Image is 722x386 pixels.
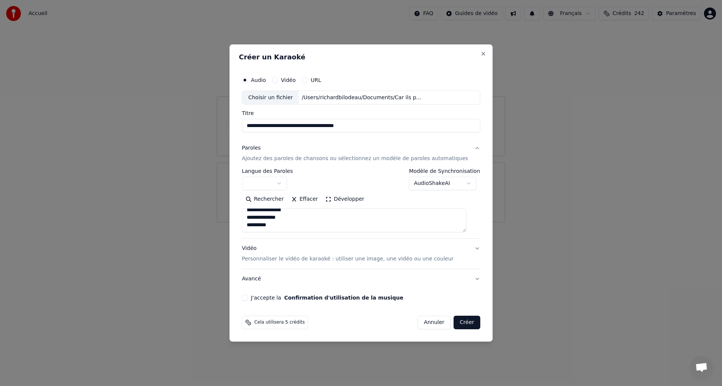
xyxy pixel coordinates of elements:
[281,77,296,83] label: Vidéo
[251,77,266,83] label: Audio
[417,316,450,329] button: Annuler
[242,155,468,163] p: Ajoutez des paroles de chansons ou sélectionnez un modèle de paroles automatiques
[242,139,480,169] button: ParolesAjoutez des paroles de chansons ou sélectionnez un modèle de paroles automatiques
[242,91,299,104] div: Choisir un fichier
[242,145,261,152] div: Paroles
[287,194,322,206] button: Effacer
[409,169,480,174] label: Modèle de Synchronisation
[242,239,480,269] button: VidéoPersonnaliser le vidéo de karaoké : utiliser une image, une vidéo ou une couleur
[242,111,480,116] label: Titre
[242,269,480,289] button: Avancé
[242,194,287,206] button: Rechercher
[311,77,321,83] label: URL
[284,295,403,300] button: J'accepte la
[242,169,480,239] div: ParolesAjoutez des paroles de chansons ou sélectionnez un modèle de paroles automatiques
[251,295,403,300] label: J'accepte la
[322,194,368,206] button: Développer
[242,245,454,263] div: Vidéo
[454,316,480,329] button: Créer
[242,169,293,174] label: Langue des Paroles
[299,94,427,101] div: /Users/richardbilodeau/Documents/Car ils possèderont la terre (01) Stems/Heureux les doux car il...
[254,319,305,325] span: Cela utilisera 5 crédits
[239,54,483,61] h2: Créer un Karaoké
[242,255,454,263] p: Personnaliser le vidéo de karaoké : utiliser une image, une vidéo ou une couleur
